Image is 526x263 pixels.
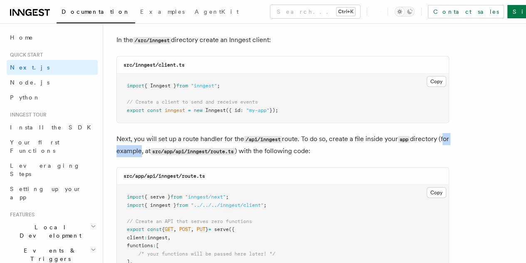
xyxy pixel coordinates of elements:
[123,173,205,179] code: src/app/api/inngest/route.ts
[7,90,98,105] a: Python
[144,194,170,200] span: { serve }
[116,133,449,157] p: Next, you will set up a route handler for the route. To do so, create a file inside your director...
[62,8,130,15] span: Documentation
[10,162,80,177] span: Leveraging Steps
[217,83,220,89] span: ;
[140,8,185,15] span: Examples
[135,2,190,22] a: Examples
[7,30,98,45] a: Home
[127,235,144,241] span: client
[7,181,98,205] a: Setting up your app
[127,107,144,113] span: export
[428,5,504,18] a: Contact sales
[194,107,202,113] span: new
[165,226,173,232] span: GET
[144,83,176,89] span: { Inngest }
[240,107,243,113] span: :
[165,107,185,113] span: inngest
[176,202,188,208] span: from
[190,2,244,22] a: AgentKit
[7,211,35,218] span: Features
[7,60,98,75] a: Next.js
[229,226,235,232] span: ({
[168,235,170,241] span: ,
[398,136,410,143] code: app
[226,107,240,113] span: ({ id
[208,226,211,232] span: =
[336,7,355,16] kbd: Ctrl+K
[7,112,47,118] span: Inngest tour
[127,226,144,232] span: export
[226,194,229,200] span: ;
[7,246,91,263] span: Events & Triggers
[10,186,81,201] span: Setting up your app
[269,107,278,113] span: });
[185,194,226,200] span: "inngest/next"
[195,8,239,15] span: AgentKit
[10,139,59,154] span: Your first Functions
[133,37,171,44] code: /src/inngest
[156,243,159,248] span: [
[151,148,235,155] code: src/app/api/inngest/route.ts
[153,243,156,248] span: :
[147,235,168,241] span: inngest
[162,226,165,232] span: {
[205,226,208,232] span: }
[173,226,176,232] span: ,
[191,226,194,232] span: ,
[427,76,446,87] button: Copy
[205,107,226,113] span: Inngest
[197,226,205,232] span: PUT
[244,136,282,143] code: /api/inngest
[7,223,91,240] span: Local Development
[127,202,144,208] span: import
[7,75,98,90] a: Node.js
[116,34,449,46] p: In the directory create an Inngest client:
[10,79,49,86] span: Node.js
[214,226,229,232] span: serve
[7,120,98,135] a: Install the SDK
[144,235,147,241] span: :
[10,124,96,131] span: Install the SDK
[57,2,135,23] a: Documentation
[147,226,162,232] span: const
[147,107,162,113] span: const
[179,226,191,232] span: POST
[7,220,98,243] button: Local Development
[191,83,217,89] span: "inngest"
[10,33,33,42] span: Home
[127,83,144,89] span: import
[188,107,191,113] span: =
[127,218,252,224] span: // Create an API that serves zero functions
[395,7,415,17] button: Toggle dark mode
[127,99,258,105] span: // Create a client to send and receive events
[270,5,360,18] button: Search...Ctrl+K
[427,187,446,198] button: Copy
[246,107,269,113] span: "my-app"
[127,243,153,248] span: functions
[10,64,49,71] span: Next.js
[7,52,43,58] span: Quick start
[10,94,40,101] span: Python
[176,83,188,89] span: from
[170,194,182,200] span: from
[144,202,176,208] span: { inngest }
[127,194,144,200] span: import
[7,135,98,158] a: Your first Functions
[191,202,264,208] span: "../../../inngest/client"
[7,158,98,181] a: Leveraging Steps
[123,62,185,68] code: src/inngest/client.ts
[264,202,267,208] span: ;
[138,251,275,257] span: /* your functions will be passed here later! */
